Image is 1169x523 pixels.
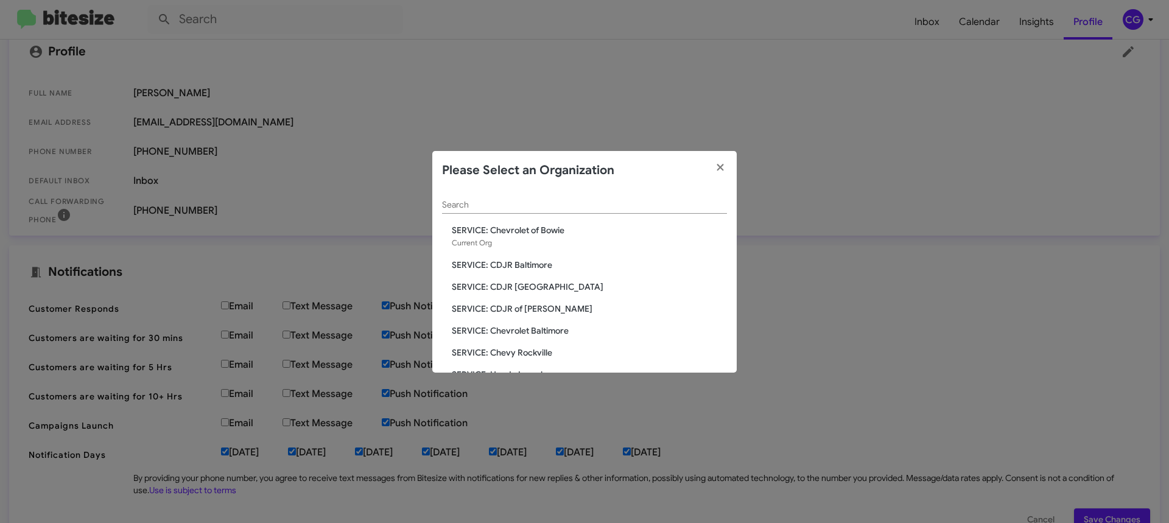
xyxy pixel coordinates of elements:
span: SERVICE: Chevrolet of Bowie [452,224,727,236]
span: SERVICE: Honda Laurel [452,368,727,381]
h2: Please Select an Organization [442,161,614,180]
span: SERVICE: Chevy Rockville [452,346,727,359]
span: SERVICE: Chevrolet Baltimore [452,325,727,337]
span: SERVICE: CDJR of [PERSON_NAME] [452,303,727,315]
span: Current Org [452,238,492,247]
span: SERVICE: CDJR [GEOGRAPHIC_DATA] [452,281,727,293]
span: SERVICE: CDJR Baltimore [452,259,727,271]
